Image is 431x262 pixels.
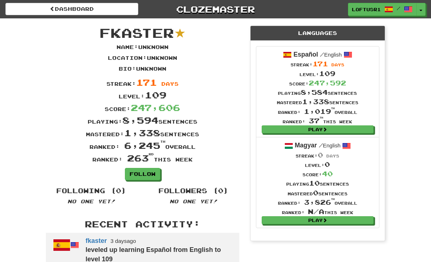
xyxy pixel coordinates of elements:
[160,140,165,143] sup: th
[322,170,333,178] span: 40
[309,79,346,87] span: 247,592
[40,76,245,89] div: Streak:
[262,125,374,133] a: Play
[304,107,335,115] span: 1,019
[277,88,358,97] div: Playing sentences
[125,168,160,180] a: Follow
[331,62,344,67] span: days
[331,107,335,110] sup: th
[278,150,357,160] div: Streak:
[110,238,136,244] small: 3 days ago
[277,59,358,68] div: Streak:
[40,114,245,126] div: Playing: sentences
[278,169,357,178] div: Score:
[86,237,107,244] a: fkaster
[100,25,174,40] span: fkaster
[309,179,320,187] span: 10
[309,117,323,125] span: 37
[277,97,358,106] div: Mastered sentences
[278,188,357,197] div: Mastered sentences
[304,198,335,206] span: 3,826
[46,187,137,195] h4: Following (0)
[262,216,374,224] a: Play
[40,139,245,152] div: Ranked: overall
[40,152,245,164] div: Ranked: this week
[295,142,317,149] strong: Magyar
[318,151,323,159] span: 0
[293,51,318,58] strong: Español
[320,52,342,58] small: English
[278,160,357,169] div: Level:
[145,89,166,100] span: 109
[319,142,323,148] span: /
[397,6,400,11] span: /
[277,78,358,88] div: Score:
[319,70,335,77] span: 109
[320,51,324,58] span: /
[108,54,177,62] p: Location : Unknown
[313,189,318,197] span: 0
[40,101,245,114] div: Score:
[127,152,154,163] span: 263
[308,208,324,216] span: N/A
[319,143,341,148] small: English
[68,198,115,204] em: No one yet!
[326,154,339,158] span: days
[149,152,154,156] sup: rd
[251,26,385,41] div: Languages
[117,44,169,51] p: Name : Unknown
[277,69,358,78] div: Level:
[352,6,381,13] span: loftusr1
[136,77,157,88] span: 171
[170,198,217,204] em: No one yet!
[301,88,328,96] span: 8,584
[331,198,335,200] sup: th
[325,160,330,168] span: 0
[40,89,245,101] div: Level:
[319,116,323,119] sup: th
[277,107,358,116] div: Ranked: overall
[278,207,357,216] div: Ranked: this week
[131,102,180,113] span: 247,606
[313,60,328,68] span: 171
[46,219,239,229] h3: Recent Activity:
[149,3,282,15] a: Clozemaster
[148,187,239,195] h4: Followers (0)
[348,3,417,16] a: loftusr1 /
[277,116,358,125] div: Ranked: this week
[40,126,245,139] div: Mastered: sentences
[124,127,160,138] span: 1,338
[278,197,357,207] div: Ranked: overall
[278,178,357,188] div: Playing sentences
[302,98,329,106] span: 1,338
[119,65,166,72] p: Bio : Unknown
[122,115,158,125] span: 8,594
[124,140,165,151] span: 6,245
[5,3,138,15] a: Dashboard
[161,81,179,87] span: days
